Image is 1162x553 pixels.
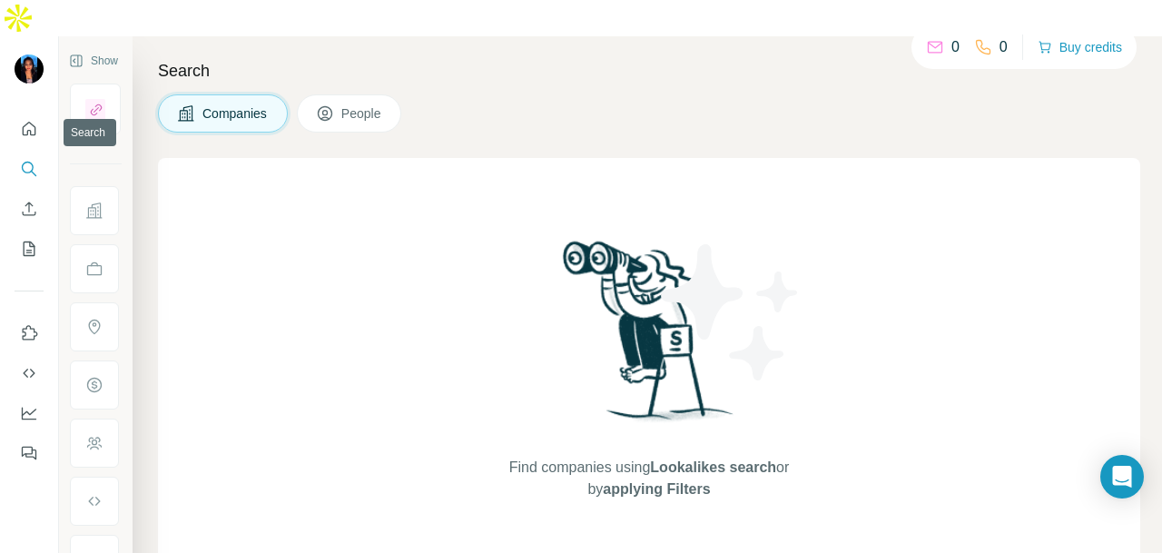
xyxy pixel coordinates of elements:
button: Use Surfe API [15,357,44,390]
img: Surfe Illustration - Woman searching with binoculars [555,236,743,439]
button: My lists [15,232,44,265]
span: Lookalikes search [650,459,776,475]
button: Use Surfe on LinkedIn [15,317,44,350]
button: Buy credits [1038,35,1122,60]
button: Feedback [15,437,44,469]
img: Avatar [15,54,44,84]
h4: Search [158,58,1140,84]
button: Show [56,47,131,74]
button: Quick start [15,113,44,145]
p: 0 [1000,36,1008,58]
img: Surfe Illustration - Stars [649,231,812,394]
span: People [341,104,383,123]
button: Enrich CSV [15,193,44,225]
p: 0 [951,36,960,58]
span: Companies [202,104,269,123]
div: Open Intercom Messenger [1100,455,1144,499]
button: Dashboard [15,397,44,430]
span: applying Filters [603,481,710,497]
button: Search [15,153,44,185]
span: Find companies using or by [504,457,794,500]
